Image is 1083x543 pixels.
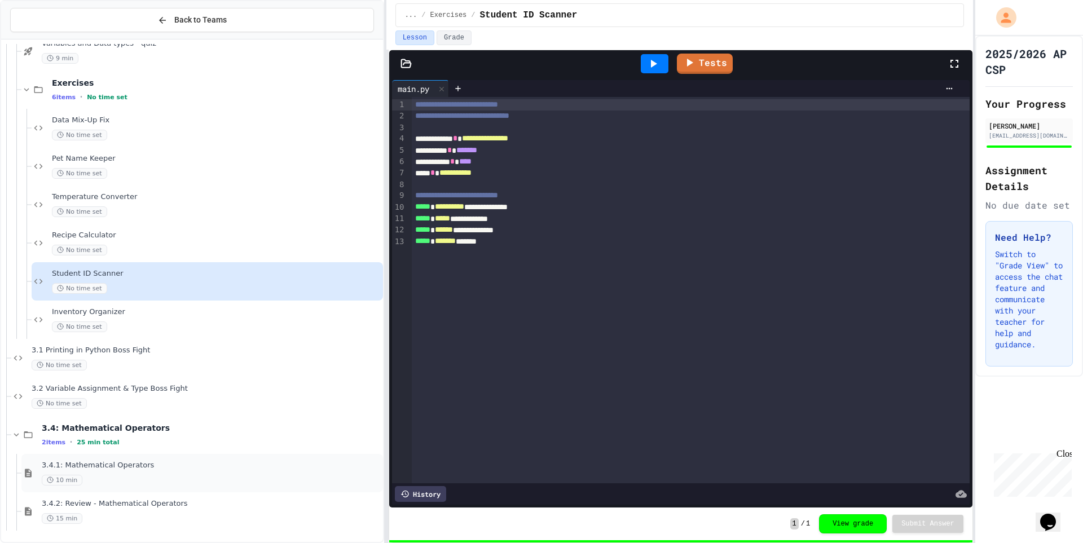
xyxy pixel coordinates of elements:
span: 9 min [42,53,78,64]
span: / [801,519,805,528]
div: 2 [392,111,406,122]
span: Recipe Calculator [52,231,381,240]
span: No time set [32,398,87,409]
button: Back to Teams [10,8,374,32]
button: Grade [437,30,472,45]
div: 4 [392,133,406,144]
div: 1 [392,99,406,111]
span: Back to Teams [174,14,227,26]
div: 5 [392,145,406,156]
span: No time set [52,130,107,140]
span: Pet Name Keeper [52,154,381,164]
span: No time set [52,321,107,332]
div: Chat with us now!Close [5,5,78,72]
span: / [471,11,475,20]
span: Submit Answer [901,519,954,528]
div: 13 [392,236,406,248]
span: 3.1 Printing in Python Boss Fight [32,346,381,355]
span: No time set [52,168,107,179]
span: 1 [790,518,799,529]
span: 3.4: Mathematical Operators [42,423,381,433]
a: Tests [677,54,733,74]
div: 11 [392,213,406,224]
iframe: chat widget [1036,498,1072,532]
div: No due date set [985,198,1073,212]
div: main.py [392,80,449,97]
span: Inventory Organizer [52,307,381,317]
span: No time set [32,360,87,370]
span: 3.4.2: Review - Mathematical Operators [42,499,381,509]
span: 15 min [42,513,82,524]
span: • [70,438,72,447]
div: main.py [392,83,435,95]
span: No time set [52,283,107,294]
span: 10 min [42,475,82,485]
span: Variables and Data types - quiz [42,39,381,48]
button: Lesson [395,30,434,45]
span: / [421,11,425,20]
span: No time set [52,206,107,217]
div: 7 [392,167,406,179]
h3: Need Help? [995,231,1063,244]
h2: Your Progress [985,96,1073,112]
div: [PERSON_NAME] [989,121,1069,131]
h1: 2025/2026 AP CSP [985,46,1073,77]
span: • [80,92,82,101]
h2: Assignment Details [985,162,1073,194]
button: View grade [819,514,887,533]
span: 25 min total [77,439,119,446]
div: 8 [392,179,406,191]
span: Temperature Converter [52,192,381,202]
div: 6 [392,156,406,167]
span: 1 [806,519,810,528]
div: 9 [392,190,406,201]
div: History [395,486,446,502]
span: No time set [87,94,127,101]
span: 6 items [52,94,76,101]
span: Student ID Scanner [52,269,381,279]
span: No time set [52,245,107,255]
span: Student ID Scanner [480,8,578,22]
span: Data Mix-Up Fix [52,116,381,125]
p: Switch to "Grade View" to access the chat feature and communicate with your teacher for help and ... [995,249,1063,350]
iframe: chat widget [989,449,1072,497]
button: Submit Answer [892,515,963,533]
span: 2 items [42,439,65,446]
span: Exercises [52,78,381,88]
span: 3.4.1: Mathematical Operators [42,461,381,470]
div: 10 [392,202,406,213]
div: [EMAIL_ADDRESS][DOMAIN_NAME] [989,131,1069,140]
span: ... [405,11,417,20]
span: Exercises [430,11,466,20]
div: 3 [392,122,406,134]
div: 12 [392,224,406,236]
span: 3.2 Variable Assignment & Type Boss Fight [32,384,381,394]
div: My Account [984,5,1019,30]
